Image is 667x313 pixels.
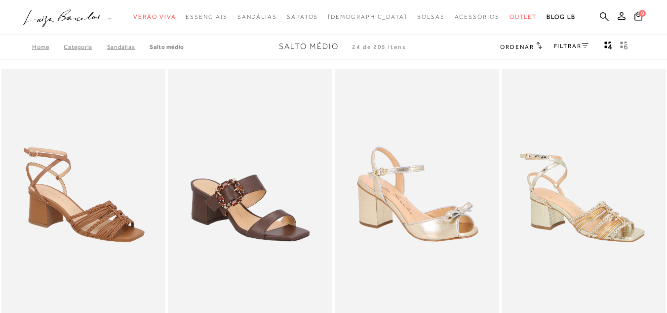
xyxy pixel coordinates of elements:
[107,44,150,50] a: SANDÁLIAS
[352,44,406,50] span: 24 de 205 itens
[417,8,445,26] a: categoryNavScreenReaderText
[287,8,318,26] a: categoryNavScreenReaderText
[186,13,227,20] span: Essenciais
[601,41,615,53] button: Mostrar 4 produtos por linha
[237,13,277,20] span: Sandálias
[554,43,589,49] a: FILTRAR
[639,10,646,17] span: 0
[150,44,184,50] a: Salto Médio
[133,13,176,20] span: Verão Viva
[328,8,407,26] a: noSubCategoriesText
[287,13,318,20] span: Sapatos
[64,44,107,50] a: Categoria
[510,13,537,20] span: Outlet
[510,8,537,26] a: categoryNavScreenReaderText
[133,8,176,26] a: categoryNavScreenReaderText
[279,42,339,51] span: Salto Médio
[237,8,277,26] a: categoryNavScreenReaderText
[455,8,500,26] a: categoryNavScreenReaderText
[455,13,500,20] span: Acessórios
[500,44,534,50] span: Ordenar
[547,8,575,26] a: BLOG LB
[631,11,645,24] button: 0
[547,13,575,20] span: BLOG LB
[32,44,64,50] a: Home
[617,41,631,53] button: gridText6Desc
[417,13,445,20] span: Bolsas
[328,13,407,20] span: [DEMOGRAPHIC_DATA]
[186,8,227,26] a: categoryNavScreenReaderText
